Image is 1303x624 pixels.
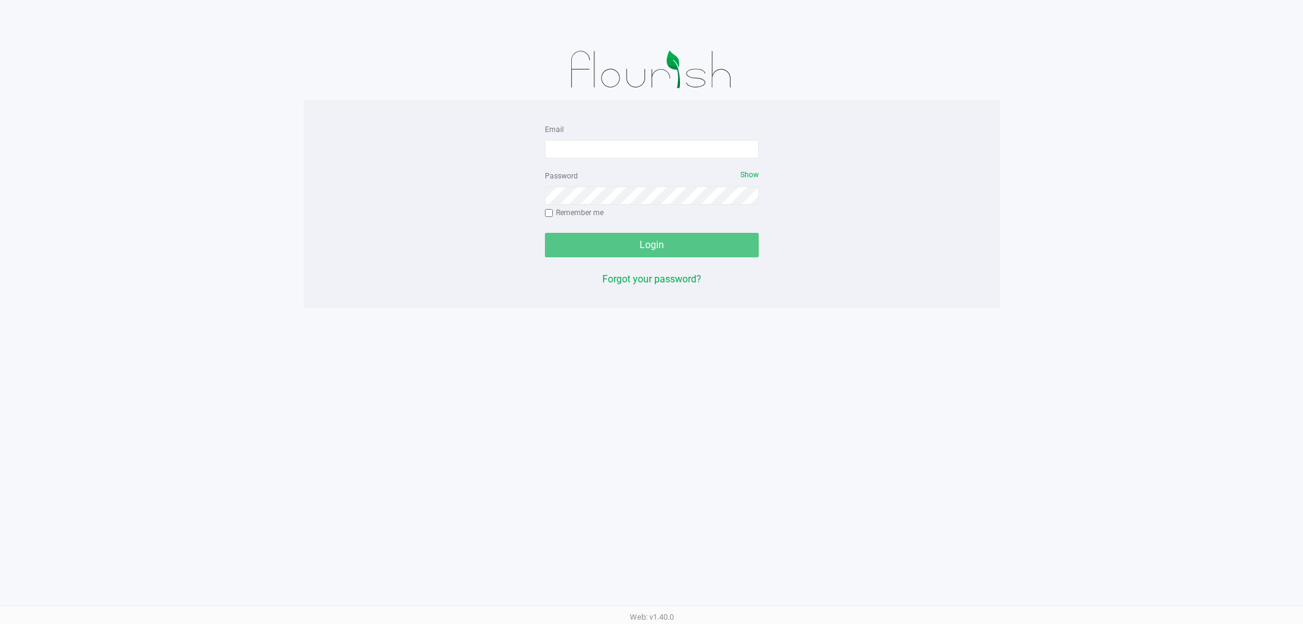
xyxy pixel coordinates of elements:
label: Email [545,124,564,135]
span: Show [740,171,759,179]
label: Password [545,171,578,182]
button: Forgot your password? [602,272,701,287]
label: Remember me [545,207,604,218]
input: Remember me [545,209,553,218]
span: Web: v1.40.0 [630,612,674,622]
